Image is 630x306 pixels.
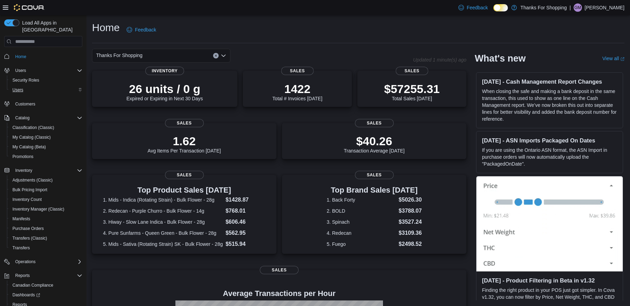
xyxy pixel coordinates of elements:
[15,54,26,59] span: Home
[12,235,47,241] span: Transfers (Classic)
[10,143,82,151] span: My Catalog (Beta)
[19,19,82,33] span: Load All Apps in [GEOGRAPHIC_DATA]
[12,187,47,193] span: Bulk Pricing Import
[103,196,223,203] dt: 1. Mids - Indica (Rotating Strain) - Bulk Flower - 28g
[574,3,581,12] span: GM
[355,171,394,179] span: Sales
[10,215,82,223] span: Manifests
[124,23,159,37] a: Feedback
[10,86,82,94] span: Users
[226,218,265,226] dd: $606.46
[12,154,34,159] span: Promotions
[482,137,617,144] h3: [DATE] - ASN Imports Packaged On Dates
[399,240,422,248] dd: $2498.52
[399,207,422,215] dd: $3788.07
[12,125,54,130] span: Classification (Classic)
[15,115,29,121] span: Catalog
[213,53,219,58] button: Clear input
[10,244,33,252] a: Transfers
[10,133,82,141] span: My Catalog (Classic)
[413,57,466,63] p: Updated 1 minute(s) ago
[226,196,265,204] dd: $1428.87
[15,68,26,73] span: Users
[399,196,422,204] dd: $5026.30
[7,233,85,243] button: Transfers (Classic)
[1,257,85,267] button: Operations
[10,234,50,242] a: Transfers (Classic)
[10,143,49,151] a: My Catalog (Beta)
[12,87,23,93] span: Users
[482,88,617,122] p: When closing the safe and making a bank deposit in the same transaction, this used to show as one...
[12,77,39,83] span: Security Roles
[12,226,44,231] span: Purchase Orders
[7,132,85,142] button: My Catalog (Classic)
[602,56,624,61] a: View allExternal link
[10,205,82,213] span: Inventory Manager (Classic)
[10,133,54,141] a: My Catalog (Classic)
[482,147,617,167] p: If you are using the Ontario ASN format, the ASN Import in purchase orders will now automatically...
[520,3,567,12] p: Thanks For Shopping
[1,113,85,123] button: Catalog
[12,271,33,280] button: Reports
[1,271,85,280] button: Reports
[148,134,221,154] div: Avg Items Per Transaction [DATE]
[569,3,571,12] p: |
[1,66,85,75] button: Users
[620,57,624,61] svg: External link
[7,243,85,253] button: Transfers
[15,273,30,278] span: Reports
[399,218,422,226] dd: $3527.24
[10,291,82,299] span: Dashboards
[12,66,29,75] button: Users
[165,171,204,179] span: Sales
[12,166,35,175] button: Inventory
[15,259,36,265] span: Operations
[272,82,322,101] div: Total # Invoices [DATE]
[7,280,85,290] button: Canadian Compliance
[10,76,82,84] span: Security Roles
[12,114,32,122] button: Catalog
[344,134,405,148] p: $40.26
[395,67,428,75] span: Sales
[12,206,64,212] span: Inventory Manager (Classic)
[272,82,322,96] p: 1422
[10,281,82,289] span: Canadian Compliance
[10,234,82,242] span: Transfers (Classic)
[10,176,82,184] span: Adjustments (Classic)
[327,196,396,203] dt: 1. Back Forty
[399,229,422,237] dd: $3109.36
[281,67,314,75] span: Sales
[103,219,223,225] dt: 3. Hiway - Slow Lane Indica - Bulk Flower - 28g
[221,53,226,58] button: Open list of options
[10,224,82,233] span: Purchase Orders
[10,195,82,204] span: Inventory Count
[10,176,55,184] a: Adjustments (Classic)
[7,152,85,161] button: Promotions
[467,4,488,11] span: Feedback
[10,86,26,94] a: Users
[10,186,50,194] a: Bulk Pricing Import
[226,240,265,248] dd: $515.94
[12,245,30,251] span: Transfers
[10,205,67,213] a: Inventory Manager (Classic)
[7,85,85,95] button: Users
[493,4,508,11] input: Dark Mode
[12,292,40,298] span: Dashboards
[98,289,461,298] h4: Average Transactions per Hour
[327,186,422,194] h3: Top Brand Sales [DATE]
[574,3,582,12] div: Gaelan Malloy
[12,177,53,183] span: Adjustments (Classic)
[260,266,299,274] span: Sales
[482,277,617,284] h3: [DATE] - Product Filtering in Beta in v1.32
[10,123,57,132] a: Classification (Classic)
[344,134,405,154] div: Transaction Average [DATE]
[7,142,85,152] button: My Catalog (Beta)
[148,134,221,148] p: 1.62
[12,258,38,266] button: Operations
[10,195,45,204] a: Inventory Count
[7,75,85,85] button: Security Roles
[12,53,29,61] a: Home
[355,119,394,127] span: Sales
[10,281,56,289] a: Canadian Compliance
[327,207,396,214] dt: 2. BOLD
